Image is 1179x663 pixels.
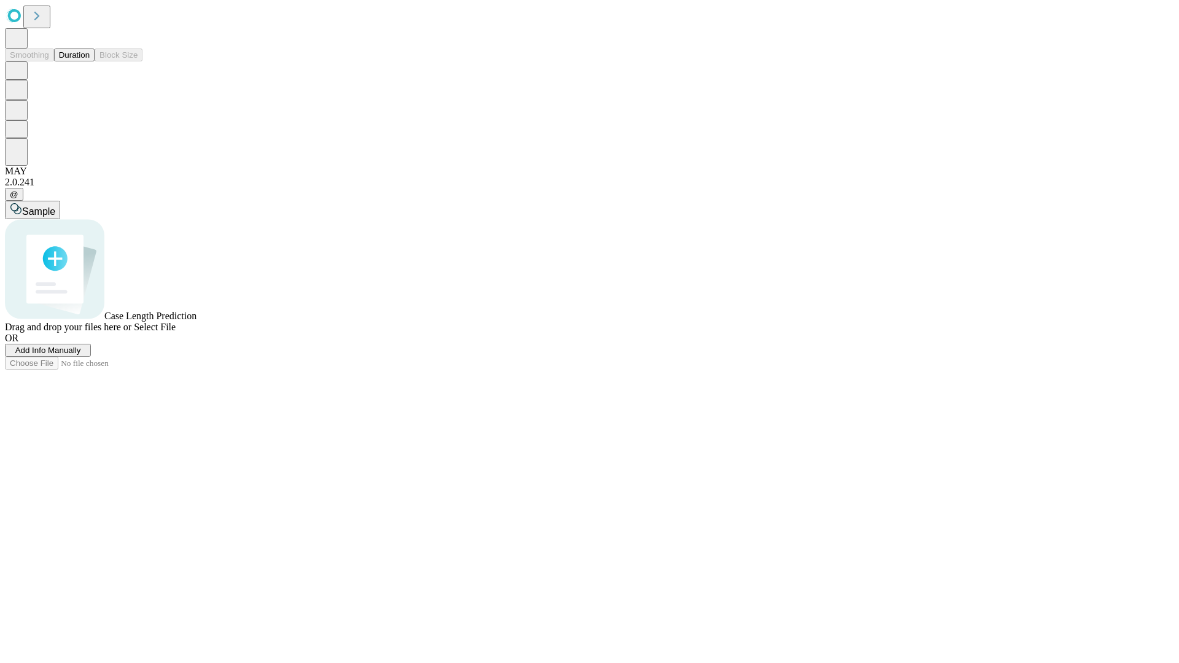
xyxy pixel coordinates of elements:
[5,177,1174,188] div: 2.0.241
[5,201,60,219] button: Sample
[5,188,23,201] button: @
[54,48,95,61] button: Duration
[104,311,196,321] span: Case Length Prediction
[95,48,142,61] button: Block Size
[134,322,176,332] span: Select File
[5,166,1174,177] div: MAY
[5,333,18,343] span: OR
[10,190,18,199] span: @
[22,206,55,217] span: Sample
[5,48,54,61] button: Smoothing
[5,322,131,332] span: Drag and drop your files here or
[15,346,81,355] span: Add Info Manually
[5,344,91,357] button: Add Info Manually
